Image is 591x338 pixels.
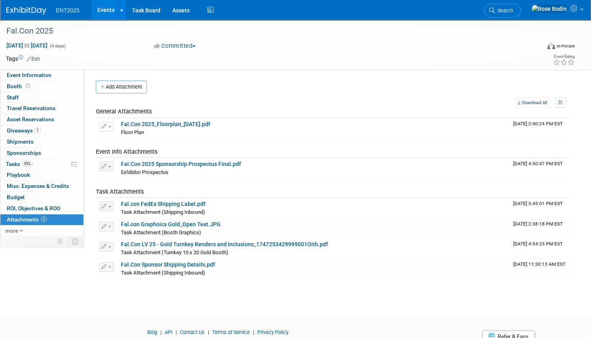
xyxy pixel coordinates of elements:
span: Upload Timestamp [513,261,565,267]
a: Tasks93% [0,159,83,170]
span: Staff [7,94,19,101]
a: Asset Reservations [0,114,83,125]
span: Misc. Expenses & Credits [7,183,69,189]
span: Upload Timestamp [513,241,563,247]
div: Fal.Con 2025 [4,24,527,38]
td: Upload Timestamp [510,118,569,138]
span: Event Info Attachments [96,148,158,155]
td: Toggle Event Tabs [67,236,84,247]
span: General Attachments [96,108,152,115]
span: Sponsorships [7,150,41,156]
td: Tags [6,55,40,63]
span: [DATE] [DATE] [6,42,48,49]
a: Staff [0,92,83,103]
span: Tasks [6,161,33,167]
div: In-Person [556,43,575,49]
a: ROI, Objectives & ROO [0,203,83,214]
a: Fal.Con LV 25 - Gold Turnkey Renders and Inclusions_1747253429999001Oith.pdf [121,241,328,247]
span: Task Attachments [96,188,144,195]
a: Playbook [0,170,83,180]
td: Upload Timestamp [510,259,569,279]
span: 1 [35,127,41,133]
span: | [158,329,164,335]
span: Giveaways [7,127,41,134]
a: Sponsorships [0,148,83,158]
a: Booth [0,81,83,92]
a: Travel Reservations [0,103,83,114]
span: | [206,329,211,335]
a: Attachments6 [0,214,83,225]
td: Upload Timestamp [510,158,569,178]
span: ROI, Objectives & ROO [7,205,60,211]
a: API [165,329,172,335]
span: Upload Timestamp [513,221,563,227]
div: Event Rating [553,55,575,59]
td: Upload Timestamp [510,238,569,258]
a: Event Information [0,70,83,81]
span: Attachments [7,216,47,223]
span: Task Attachment (Shipping Inbound) [121,209,205,215]
td: Upload Timestamp [510,218,569,238]
a: Fal.Con 2025_Floorplan_[DATE].pdf [121,121,210,127]
button: Committed [151,42,199,50]
a: Edit [27,56,40,62]
span: Shipments [7,138,34,145]
a: Privacy Policy [257,329,289,335]
a: Giveaways1 [0,125,83,136]
a: Budget [0,192,83,203]
span: (4 days) [49,43,66,49]
a: Fal.Con Sponsor Shipping Details.pdf [121,261,215,268]
span: Task Attachment (Booth Graphics) [121,229,201,235]
span: Booth not reserved yet [24,83,32,89]
a: Terms of Service [212,329,250,335]
span: Task Attachment (Shipping Inbound) [121,270,205,276]
span: to [23,42,31,49]
img: Format-Inperson.png [547,43,555,49]
a: Search [484,4,521,18]
span: Upload Timestamp [513,201,563,206]
span: Budget [7,194,25,200]
a: Blog [147,329,157,335]
a: Shipments [0,136,83,147]
a: Contact Us [180,329,205,335]
span: Upload Timestamp [513,161,563,166]
span: | [174,329,179,335]
img: ExhibitDay [6,7,46,15]
a: more [0,225,83,236]
span: Travel Reservations [7,105,55,111]
span: Search [495,8,513,14]
td: Upload Timestamp [510,198,569,218]
span: Floor Plan [121,129,144,135]
td: Personalize Event Tab Strip [53,236,67,247]
span: Playbook [7,172,30,178]
span: Upload Timestamp [513,121,563,127]
div: Event Format [490,42,575,53]
span: 6 [41,216,47,222]
span: Exhibitor Prospectus [121,169,168,175]
a: Misc. Expenses & Credits [0,181,83,192]
img: Rose Bodin [531,4,567,13]
a: Fal.con Graphoics Gold_Open Text.JPG [121,221,221,227]
a: Fal.con FedEx Shipping Label.pdf [121,201,206,207]
span: Asset Reservations [7,116,54,123]
span: | [251,329,256,335]
button: Add Attachment [96,81,147,93]
span: Task Attachment (Turnkey 10 x 20 Gold Booth) [121,249,228,255]
span: Event Information [7,72,51,78]
span: ENT2025 [56,7,79,14]
a: Fal.Con 2025 Sponsorship Prospectus Final.pdf [121,161,241,167]
span: more [5,227,18,234]
span: Booth [7,83,32,89]
a: Download All [515,97,550,108]
span: 93% [22,161,33,167]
